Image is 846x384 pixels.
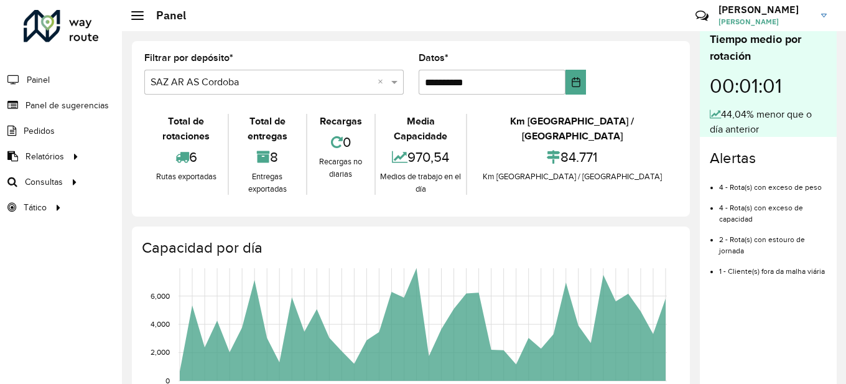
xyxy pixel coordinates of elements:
font: Entregas exportadas [248,172,287,194]
span: Clear all [378,75,388,90]
font: Consultas [25,177,63,187]
font: [PERSON_NAME] [718,17,779,26]
font: 44,04% menor que o día anterior [710,109,812,134]
font: 84.771 [560,149,597,164]
font: Relatórios [26,152,64,161]
font: Pedidos [24,126,55,136]
font: 970,54 [407,149,449,164]
font: Tático [24,203,47,212]
font: 6 [189,149,197,164]
font: Medios de trabajo en el día [380,172,461,194]
font: 1 - Cliente(s) fora da malha viária [719,267,825,275]
font: Capacidad por día [142,240,263,256]
font: Panel [156,8,186,22]
font: Km [GEOGRAPHIC_DATA] / [GEOGRAPHIC_DATA] [483,172,662,181]
font: 2 - Rota(s) con estouro de jornada [719,235,805,255]
font: Rutas exportadas [156,172,216,181]
font: 8 [270,149,278,164]
font: Recargas no diarias [319,157,362,179]
font: Media Capacidade [394,116,447,141]
font: Total de rotaciones [162,116,210,141]
font: Km [GEOGRAPHIC_DATA] / [GEOGRAPHIC_DATA] [510,116,634,141]
font: Total de entregas [248,116,287,141]
font: Datos [419,52,445,63]
font: Alertas [710,150,756,166]
button: Elija fecha [565,70,586,95]
text: 2,000 [151,348,170,356]
font: Painel [27,75,50,85]
font: 4 - Rota(s) con exceso de capacidad [719,204,803,223]
font: Filtrar por depósito [144,52,230,63]
font: 4 - Rota(s) con exceso de peso [719,183,822,191]
text: 6,000 [151,291,170,299]
font: Tiempo medio por rotación [710,33,801,62]
font: Panel de sugerencias [26,101,109,110]
font: [PERSON_NAME] [718,3,799,16]
font: 0 [343,134,351,149]
text: 4,000 [151,320,170,328]
a: Contacto Rápido [689,2,715,29]
font: Recargas [320,116,362,126]
font: 00:01:01 [710,75,782,96]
